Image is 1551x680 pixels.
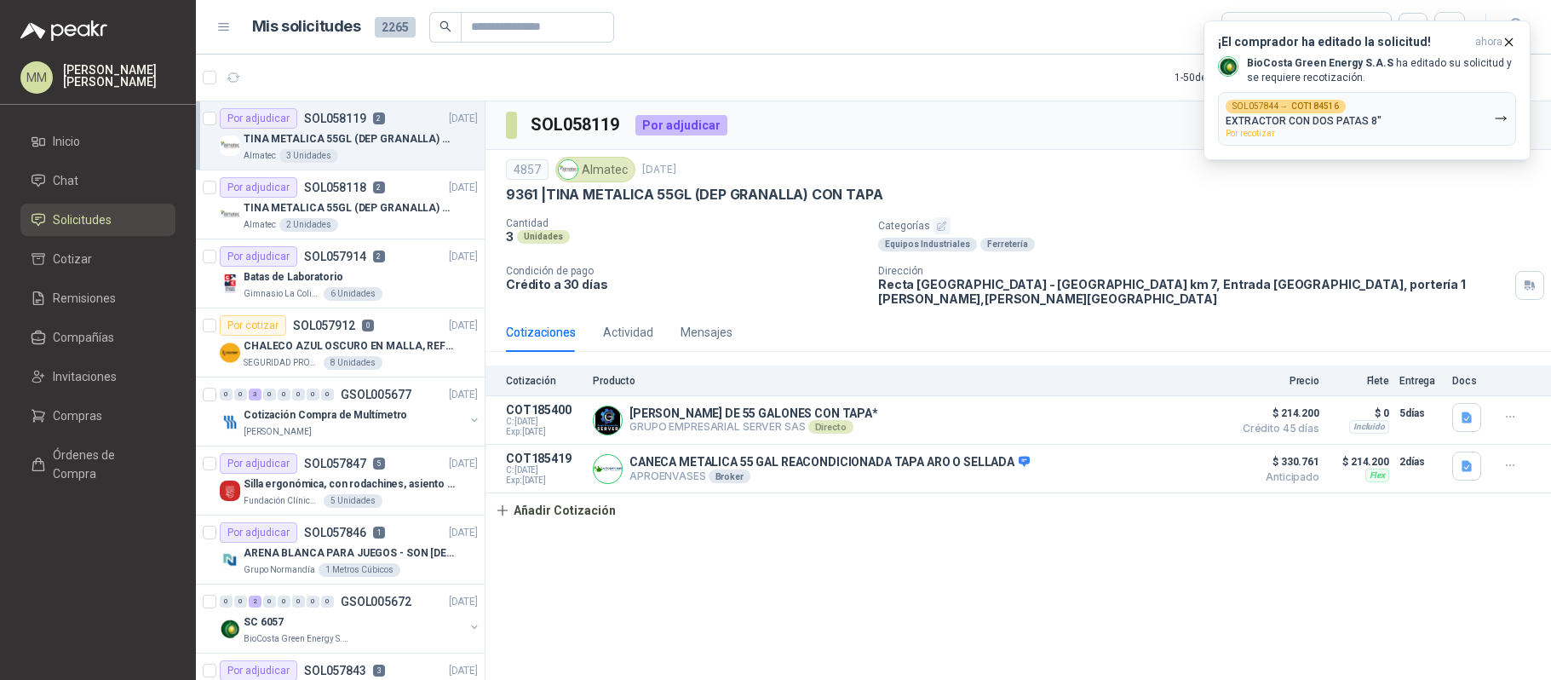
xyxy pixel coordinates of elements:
[20,400,175,432] a: Compras
[244,149,276,163] p: Almatec
[362,320,374,331] p: 0
[244,563,315,577] p: Grupo Normandía
[681,323,732,342] div: Mensajes
[506,375,583,387] p: Cotización
[244,407,407,424] p: Cotización Compra de Multímetro
[506,465,583,475] span: C: [DATE]
[506,427,583,437] span: Exp: [DATE]
[1175,64,1279,91] div: 1 - 50 de 916
[20,360,175,393] a: Invitaciones
[244,425,312,439] p: [PERSON_NAME]
[292,389,305,401] div: 0
[252,14,361,39] h1: Mis solicitudes
[324,356,382,370] div: 8 Unidades
[531,112,622,138] h3: SOL058119
[304,665,366,677] p: SOL057843
[220,550,240,570] img: Company Logo
[449,387,478,403] p: [DATE]
[234,596,247,608] div: 0
[506,323,576,342] div: Cotizaciones
[53,210,112,229] span: Solicitudes
[196,308,485,377] a: Por cotizarSOL0579120[DATE] Company LogoCHALECO AZUL OSCURO EN MALLA, REFLECTIVOSEGURIDAD PROVISE...
[449,180,478,196] p: [DATE]
[220,389,233,401] div: 0
[1218,35,1468,49] h3: ¡El comprador ha editado la solicitud!
[517,230,570,244] div: Unidades
[373,527,385,539] p: 1
[1399,403,1442,424] p: 5 días
[1203,20,1531,160] button: ¡El comprador ha editado la solicitud!ahora Company LogoBioCosta Green Energy S.A.S ha editado su...
[307,389,319,401] div: 0
[373,251,385,262] p: 2
[506,159,549,180] div: 4857
[1247,57,1393,69] b: BioCosta Green Energy S.A.S
[220,177,297,198] div: Por adjudicar
[220,135,240,156] img: Company Logo
[1234,472,1319,482] span: Anticipado
[449,594,478,610] p: [DATE]
[304,251,366,262] p: SOL057914
[220,619,240,639] img: Company Logo
[439,20,451,32] span: search
[1399,452,1442,472] p: 2 días
[319,563,400,577] div: 1 Metros Cúbicos
[249,596,261,608] div: 2
[341,596,411,608] p: GSOL005672
[1219,57,1238,76] img: Company Logo
[555,157,635,182] div: Almatec
[196,239,485,308] a: Por adjudicarSOL0579142[DATE] Company LogoBatas de LaboratorioGimnasio La Colina6 Unidades
[1291,102,1339,111] b: COT184516
[53,406,102,425] span: Compras
[373,182,385,193] p: 2
[642,162,676,178] p: [DATE]
[53,328,114,347] span: Compañías
[53,446,159,483] span: Órdenes de Compra
[20,61,53,94] div: MM
[1330,452,1389,472] p: $ 214.200
[1234,403,1319,424] span: $ 214.200
[278,596,290,608] div: 0
[1475,35,1502,49] span: ahora
[629,455,1030,470] p: CANECA METALICA 55 GAL REACONDICIONADA TAPA ARO O SELLADA
[1226,115,1382,127] p: EXTRACTOR CON DOS PATAS 8"
[63,64,175,88] p: [PERSON_NAME] [PERSON_NAME]
[292,596,305,608] div: 0
[878,265,1508,277] p: Dirección
[1226,129,1275,138] span: Por recotizar
[635,115,727,135] div: Por adjudicar
[244,287,320,301] p: Gimnasio La Colina
[20,164,175,197] a: Chat
[244,356,320,370] p: SEGURIDAD PROVISER LTDA
[506,277,865,291] p: Crédito a 30 días
[373,665,385,677] p: 3
[220,384,481,439] a: 0 0 3 0 0 0 0 0 GSOL005677[DATE] Company LogoCotización Compra de Multímetro[PERSON_NAME]
[559,160,577,179] img: Company Logo
[20,439,175,490] a: Órdenes de Compra
[220,343,240,363] img: Company Logo
[196,516,485,585] a: Por adjudicarSOL0578461[DATE] Company LogoARENA BLANCA PARA JUEGOS - SON [DEMOGRAPHIC_DATA].31 ME...
[244,545,456,562] p: ARENA BLANCA PARA JUEGOS - SON [DEMOGRAPHIC_DATA].31 METROS CUBICOS
[629,406,878,420] p: [PERSON_NAME] DE 55 GALONES CON TAPA*
[449,456,478,472] p: [DATE]
[196,170,485,239] a: Por adjudicarSOL0581182[DATE] Company LogoTINA METALICA 55GL (DEP GRANALLA) CON TAPAAlmatec2 Unid...
[878,217,1544,234] p: Categorías
[220,412,240,432] img: Company Logo
[234,389,247,401] div: 0
[629,420,878,434] p: GRUPO EMPRESARIAL SERVER SAS
[324,287,382,301] div: 6 Unidades
[375,17,416,37] span: 2265
[808,420,853,434] div: Directo
[321,389,334,401] div: 0
[53,132,80,151] span: Inicio
[196,101,485,170] a: Por adjudicarSOL0581192[DATE] Company LogoTINA METALICA 55GL (DEP GRANALLA) CON TAPAAlmatec3 Unid...
[594,406,622,435] img: Company Logo
[244,614,284,631] p: SC 6057
[293,320,355,331] p: SOL057912
[878,277,1508,306] p: Recta [GEOGRAPHIC_DATA] - [GEOGRAPHIC_DATA] km 7, Entrada [GEOGRAPHIC_DATA], portería 1 [PERSON_N...
[220,274,240,294] img: Company Logo
[244,131,456,147] p: TINA METALICA 55GL (DEP GRANALLA) CON TAPA
[1218,92,1516,146] button: SOL057844→COT184516EXTRACTOR CON DOS PATAS 8"Por recotizar
[20,243,175,275] a: Cotizar
[449,249,478,265] p: [DATE]
[196,447,485,516] a: Por adjudicarSOL0578475[DATE] Company LogoSilla ergonómica, con rodachines, asiento ajustable en ...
